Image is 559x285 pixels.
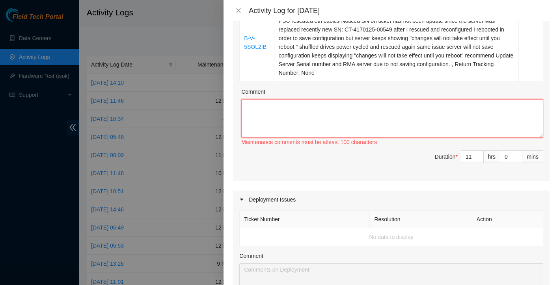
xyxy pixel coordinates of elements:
span: caret-right [239,197,244,202]
td: No data to display [240,228,543,246]
th: Action [472,211,543,228]
label: Comment [239,252,263,260]
div: Maintenance comments must be atleast 100 characters [241,138,543,146]
div: hrs [484,150,500,163]
th: Ticket Number [240,211,370,228]
th: Resolution [370,211,472,228]
div: mins [522,150,543,163]
div: Deployment Issues [233,191,550,209]
div: Duration [435,152,458,161]
span: close [235,7,242,14]
a: B-V-5SOL2IB [244,35,266,50]
div: Activity Log for [DATE] [249,6,550,15]
td: Resolution: Rebooted, Rescued, Reseated components, Other, Comment: GREEN solid light on PSU rese... [274,4,519,82]
textarea: Comment [241,99,543,138]
button: Close [233,7,244,15]
label: Comment [241,87,265,96]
